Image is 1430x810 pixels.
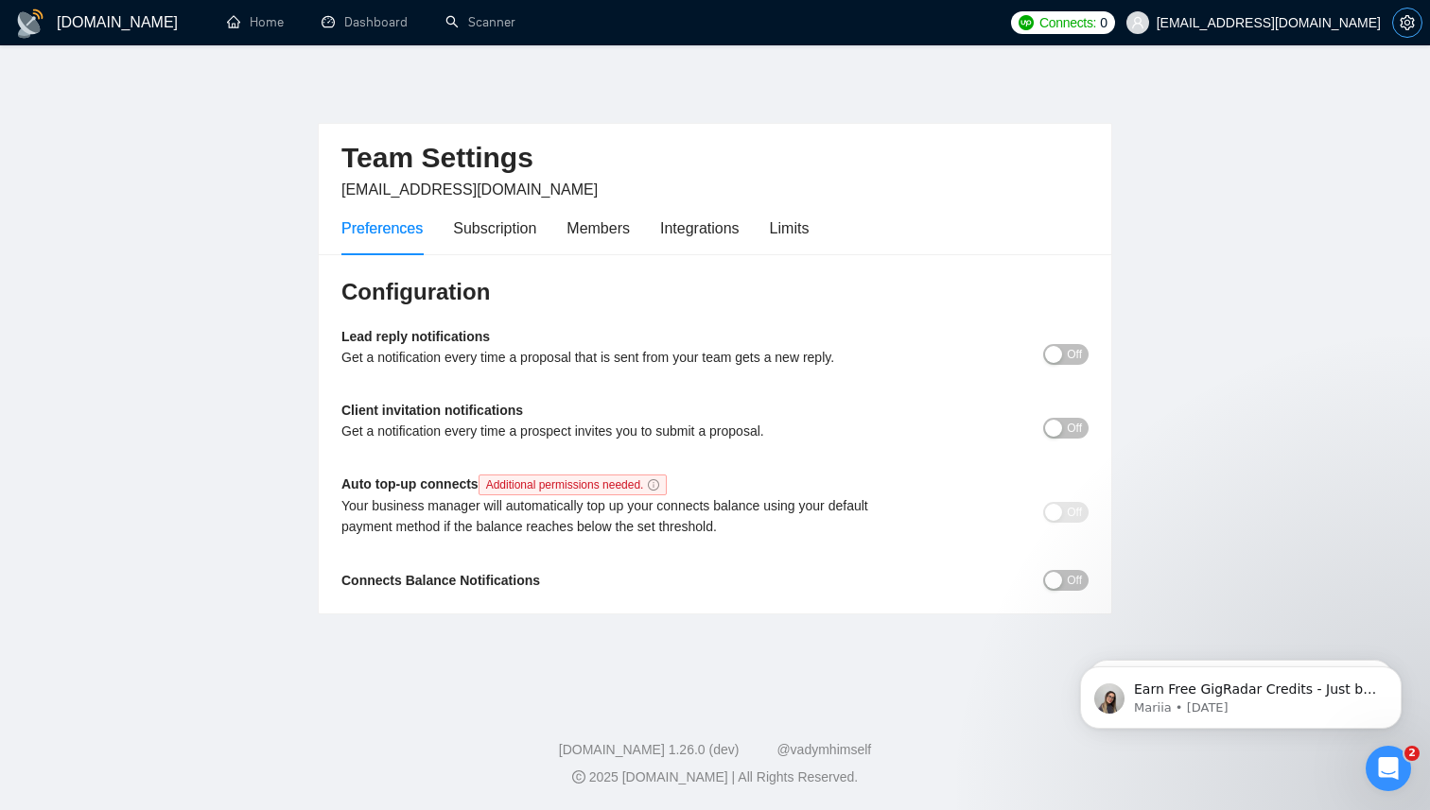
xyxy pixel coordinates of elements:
div: Get a notification every time a proposal that is sent from your team gets a new reply. [341,347,902,368]
iframe: Intercom live chat [1366,746,1411,791]
div: Members [567,216,630,240]
span: 0 [1100,12,1107,33]
img: logo [15,9,45,39]
button: setting [1392,8,1422,38]
span: Additional permissions needed. [479,474,668,495]
h3: Configuration [341,277,1089,307]
span: Off [1067,502,1082,523]
a: setting [1392,15,1422,30]
span: copyright [572,770,585,784]
a: @vadymhimself [776,742,871,757]
span: setting [1393,15,1421,30]
span: user [1131,16,1144,29]
div: Subscription [453,216,536,240]
div: Your business manager will automatically top up your connects balance using your default payment ... [341,495,902,537]
a: searchScanner [445,14,515,30]
span: Off [1067,570,1082,591]
b: Auto top-up connects [341,476,674,491]
span: Off [1067,344,1082,365]
div: Get a notification every time a prospect invites you to submit a proposal. [341,421,902,441]
span: [EMAIL_ADDRESS][DOMAIN_NAME] [341,181,598,198]
div: 2025 [DOMAIN_NAME] | All Rights Reserved. [15,767,1415,787]
h2: Team Settings [341,139,1089,178]
span: 2 [1404,746,1420,761]
span: Off [1067,418,1082,439]
iframe: Intercom notifications message [1052,627,1430,759]
div: Limits [770,216,810,240]
a: homeHome [227,14,284,30]
b: Lead reply notifications [341,329,490,344]
a: dashboardDashboard [322,14,408,30]
div: Integrations [660,216,740,240]
img: upwork-logo.png [1019,15,1034,30]
a: [DOMAIN_NAME] 1.26.0 (dev) [559,742,740,757]
span: Connects: [1039,12,1096,33]
b: Client invitation notifications [341,403,523,418]
b: Connects Balance Notifications [341,573,540,588]
span: info-circle [648,479,659,491]
div: Preferences [341,216,423,240]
